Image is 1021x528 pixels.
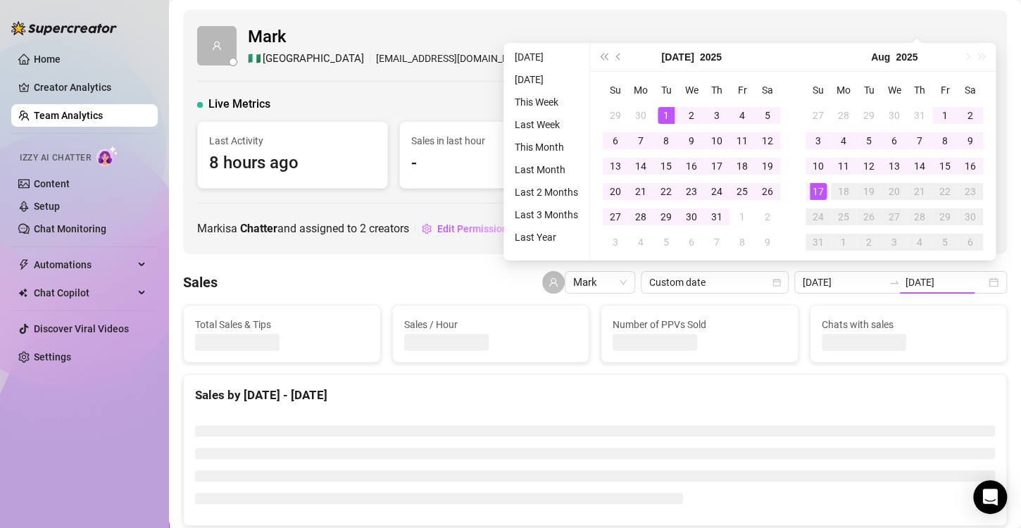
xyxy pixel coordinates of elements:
[549,277,558,287] span: user
[11,21,117,35] img: logo-BBDzfeDw.svg
[906,275,986,290] input: End date
[248,51,532,68] div: [EMAIL_ADDRESS][DOMAIN_NAME]
[421,218,513,240] button: Edit Permissions
[209,133,376,149] span: Last Activity
[815,133,982,149] span: Active chats in last hour
[34,178,70,189] a: Content
[573,272,627,293] span: Mark
[183,272,218,292] h4: Sales
[263,51,364,68] span: [GEOGRAPHIC_DATA]
[411,150,578,177] span: -
[195,317,369,332] span: Total Sales & Tips
[889,277,900,288] span: to
[889,277,900,288] span: swap-right
[209,150,376,177] span: 8 hours ago
[34,201,60,212] a: Setup
[195,386,995,405] div: Sales by [DATE] - [DATE]
[815,150,982,177] span: 0
[360,222,366,235] span: 2
[613,317,787,332] span: Number of PPVs Sold
[404,317,578,332] span: Sales / Hour
[951,219,971,239] img: LeahsPlayHaus
[18,259,30,270] span: thunderbolt
[422,224,432,234] span: setting
[34,282,134,304] span: Chat Copilot
[96,146,118,166] img: AI Chatter
[613,150,779,177] span: 0
[248,24,532,51] span: Mark
[240,222,277,235] b: Chatter
[212,41,222,51] span: user
[18,288,27,298] img: Chat Copilot
[613,133,779,149] span: Messages in last hour
[34,223,106,234] a: Chat Monitoring
[772,278,781,287] span: calendar
[34,76,146,99] a: Creator Analytics
[34,323,129,334] a: Discover Viral Videos
[822,317,996,332] span: Chats with sales
[437,223,513,234] span: Edit Permissions
[973,480,1007,514] div: Open Intercom Messenger
[197,220,409,237] span: Mark is a and assigned to creators
[208,96,270,113] span: Live Metrics
[803,275,883,290] input: Start date
[34,351,71,363] a: Settings
[34,110,103,121] a: Team Analytics
[972,219,992,239] img: Leahsplayhaus
[248,51,261,68] span: 🇳🇬
[20,151,91,165] span: Izzy AI Chatter
[34,253,134,276] span: Automations
[411,133,578,149] span: Sales in last hour
[649,272,780,293] span: Custom date
[34,54,61,65] a: Home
